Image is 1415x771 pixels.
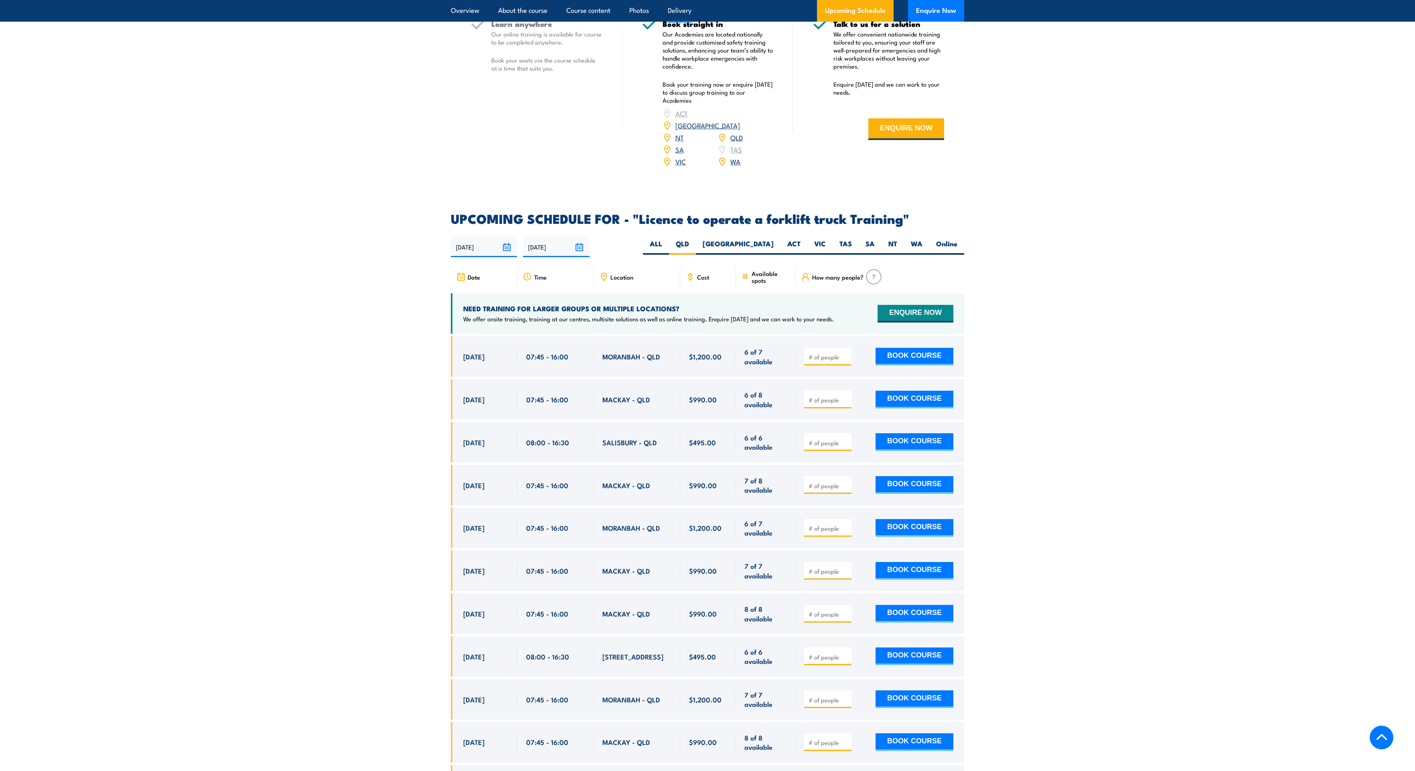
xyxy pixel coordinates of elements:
span: 6 of 8 available [744,390,787,409]
label: ACT [780,239,807,255]
a: WA [730,156,740,166]
span: Date [468,274,480,280]
span: 07:45 - 16:00 [526,352,568,361]
span: 8 of 8 available [744,604,787,623]
span: [DATE] [463,352,485,361]
button: BOOK COURSE [876,690,953,708]
p: Book your seats via the course schedule at a time that suits you. [491,56,602,72]
span: $1,200.00 [689,523,722,532]
input: # of people [809,396,849,404]
label: Online [929,239,964,255]
button: BOOK COURSE [876,519,953,537]
span: [DATE] [463,652,485,661]
p: Enquire [DATE] and we can work to your needs. [833,80,944,96]
input: # of people [809,739,849,747]
p: Book your training now or enquire [DATE] to discuss group training to our Academies [663,80,773,104]
span: 07:45 - 16:00 [526,609,568,618]
span: [DATE] [463,438,485,447]
span: $990.00 [689,566,717,575]
a: QLD [730,132,743,142]
span: [STREET_ADDRESS] [602,652,663,661]
a: [GEOGRAPHIC_DATA] [675,120,740,130]
label: ALL [643,239,669,255]
h5: Learn anywhere [491,20,602,28]
button: BOOK COURSE [876,605,953,623]
a: SA [675,144,684,154]
input: # of people [809,610,849,618]
button: BOOK COURSE [876,391,953,408]
span: 7 of 7 available [744,690,787,709]
label: WA [904,239,929,255]
span: 7 of 7 available [744,561,787,580]
input: # of people [809,353,849,361]
p: We offer convenient nationwide training tailored to you, ensuring your staff are well-prepared fo... [833,30,944,70]
span: MORANBAH - QLD [602,695,660,704]
span: MORANBAH - QLD [602,352,660,361]
span: 07:45 - 16:00 [526,695,568,704]
span: 6 of 6 available [744,647,787,666]
span: 07:45 - 16:00 [526,481,568,490]
label: SA [859,239,882,255]
span: [DATE] [463,609,485,618]
span: $990.00 [689,737,717,747]
a: VIC [675,156,686,166]
button: BOOK COURSE [876,733,953,751]
span: MACKAY - QLD [602,609,650,618]
input: # of people [809,696,849,704]
span: MACKAY - QLD [602,481,650,490]
label: QLD [669,239,696,255]
button: BOOK COURSE [876,476,953,494]
span: 07:45 - 16:00 [526,566,568,575]
label: VIC [807,239,833,255]
span: [DATE] [463,566,485,575]
span: 08:00 - 16:30 [526,438,569,447]
span: [DATE] [463,695,485,704]
label: NT [882,239,904,255]
span: 6 of 7 available [744,347,787,366]
span: SALISBURY - QLD [602,438,657,447]
button: BOOK COURSE [876,348,953,365]
span: Available spots [752,270,790,284]
button: BOOK COURSE [876,647,953,665]
span: 08:00 - 16:30 [526,652,569,661]
input: To date [523,237,589,257]
span: 07:45 - 16:00 [526,523,568,532]
span: [DATE] [463,395,485,404]
span: Time [534,274,547,280]
span: Location [610,274,633,280]
input: From date [451,237,517,257]
span: 07:45 - 16:00 [526,395,568,404]
button: BOOK COURSE [876,433,953,451]
button: ENQUIRE NOW [878,305,953,323]
h5: Book straight in [663,20,773,28]
a: NT [675,132,684,142]
input: # of people [809,524,849,532]
span: MACKAY - QLD [602,737,650,747]
span: $990.00 [689,481,717,490]
span: $1,200.00 [689,695,722,704]
label: [GEOGRAPHIC_DATA] [696,239,780,255]
span: $495.00 [689,652,716,661]
span: MACKAY - QLD [602,566,650,575]
input: # of people [809,567,849,575]
label: TAS [833,239,859,255]
span: 8 of 8 available [744,733,787,752]
p: Our online training is available for course to be completed anywhere. [491,30,602,46]
p: We offer onsite training, training at our centres, multisite solutions as well as online training... [463,315,834,323]
span: 6 of 6 available [744,433,787,452]
span: $1,200.00 [689,352,722,361]
span: $990.00 [689,395,717,404]
span: 6 of 7 available [744,519,787,538]
span: 07:45 - 16:00 [526,737,568,747]
span: How many people? [812,274,864,280]
p: Our Academies are located nationally and provide customised safety training solutions, enhancing ... [663,30,773,70]
input: # of people [809,653,849,661]
button: ENQUIRE NOW [868,118,944,140]
h5: Talk to us for a solution [833,20,944,28]
span: Cost [697,274,709,280]
h2: UPCOMING SCHEDULE FOR - "Licence to operate a forklift truck Training" [451,213,964,224]
span: 7 of 8 available [744,476,787,495]
span: $495.00 [689,438,716,447]
span: MACKAY - QLD [602,395,650,404]
span: [DATE] [463,481,485,490]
